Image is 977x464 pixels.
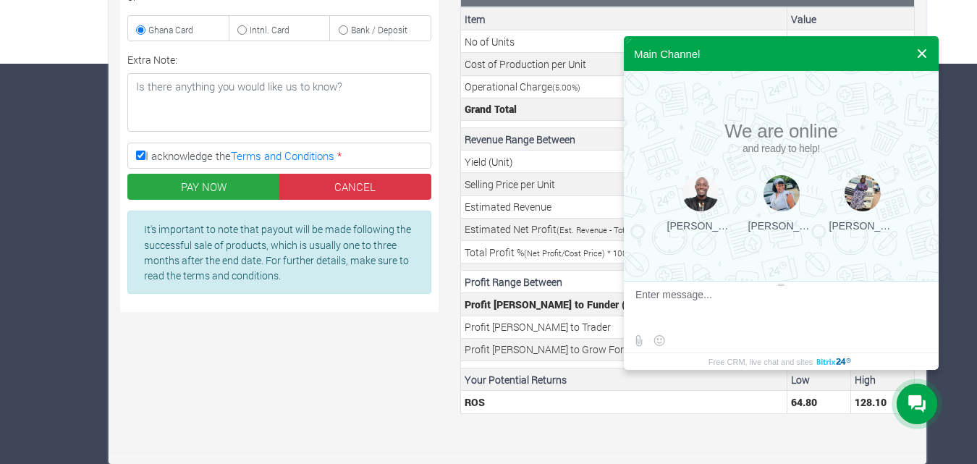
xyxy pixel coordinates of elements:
small: Ghana Card [148,24,193,35]
td: No of Units [461,30,787,53]
div: and ready to help! [660,143,903,154]
div: [PERSON_NAME] [667,220,734,232]
input: Intnl. Card [237,25,247,35]
td: ROS [461,391,787,413]
td: Selling Price per Unit [461,173,787,195]
label: Send file [630,332,648,350]
td: This is the number of Units [787,30,915,53]
label: I acknowledge the [127,143,431,169]
b: Revenue Range Between [465,132,575,146]
small: ( %) [552,82,580,93]
td: Yield (Unit) [461,151,787,173]
input: Bank / Deposit [339,25,348,35]
b: Low [791,373,810,387]
td: Profit [PERSON_NAME] to Grow For Me [461,338,787,360]
p: It's important to note that payout will be made following the successful sale of products, which ... [144,222,415,283]
small: Bank / Deposit [351,24,407,35]
span: 5.00 [555,82,572,93]
div: [PERSON_NAME] [748,220,815,232]
td: Profit [PERSON_NAME] to Funder (You) [461,293,787,316]
td: Estimated Net Profit [461,218,787,240]
b: Value [791,12,816,26]
button: Select emoticon [650,332,668,350]
button: PAY NOW [127,174,280,200]
h2: We are online [660,120,903,154]
b: High [855,373,876,387]
td: Your Potential Maximum Return on Funding [851,391,915,413]
a: Free CRM, live chat and sites [709,353,854,370]
button: Close widget [909,36,935,71]
div: [PERSON_NAME] [829,220,896,232]
b: Profit Range Between [465,275,562,289]
b: Your Potential Returns [465,373,567,387]
input: Ghana Card [136,25,145,35]
div: Main Channel [634,48,700,60]
td: Operational Charge [461,75,787,98]
a: CANCEL [279,174,432,200]
td: Cost of Production per Unit [461,53,787,75]
td: Estimated Revenue [461,195,787,218]
td: Total Profit % [461,241,787,263]
td: Profit [PERSON_NAME] to Trader [461,316,787,338]
small: Intnl. Card [250,24,289,35]
a: Terms and Conditions [231,148,334,163]
td: Your Potential Minimum Return on Funding [787,391,851,413]
small: (Est. Revenue - Total Cost of Prod.) [557,224,684,235]
label: Extra Note: [127,52,177,67]
small: (Net Profit/Cost Price) * 100 [524,248,627,258]
input: I acknowledge theTerms and Conditions * [136,151,145,160]
span: Free CRM, live chat and sites [709,353,813,370]
b: Item [465,12,486,26]
b: Grand Total [465,102,517,116]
